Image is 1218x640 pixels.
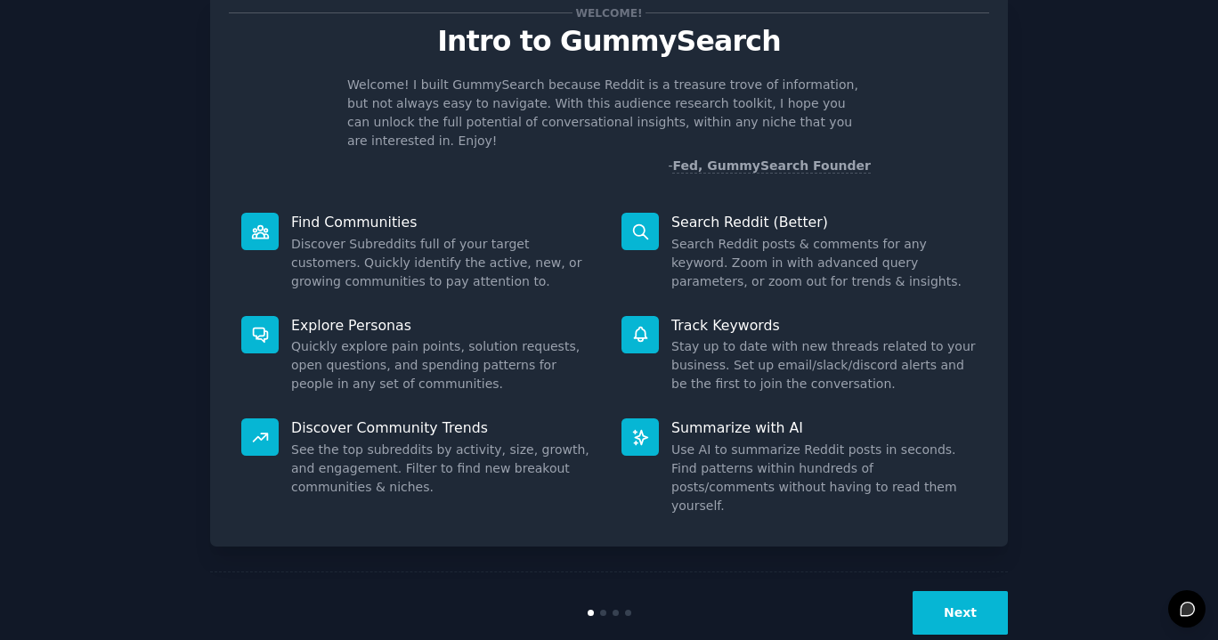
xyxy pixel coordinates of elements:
dd: Quickly explore pain points, solution requests, open questions, and spending patterns for people ... [291,337,597,393]
p: Intro to GummySearch [229,26,989,57]
p: Summarize with AI [671,418,977,437]
dd: Search Reddit posts & comments for any keyword. Zoom in with advanced query parameters, or zoom o... [671,235,977,291]
dd: Discover Subreddits full of your target customers. Quickly identify the active, new, or growing c... [291,235,597,291]
span: Welcome! [572,4,646,22]
button: Next [913,591,1008,635]
div: - [668,157,871,175]
dd: See the top subreddits by activity, size, growth, and engagement. Filter to find new breakout com... [291,441,597,497]
p: Find Communities [291,213,597,231]
p: Track Keywords [671,316,977,335]
p: Explore Personas [291,316,597,335]
p: Welcome! I built GummySearch because Reddit is a treasure trove of information, but not always ea... [347,76,871,150]
a: Fed, GummySearch Founder [672,158,871,174]
p: Search Reddit (Better) [671,213,977,231]
dd: Use AI to summarize Reddit posts in seconds. Find patterns within hundreds of posts/comments with... [671,441,977,515]
p: Discover Community Trends [291,418,597,437]
dd: Stay up to date with new threads related to your business. Set up email/slack/discord alerts and ... [671,337,977,393]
